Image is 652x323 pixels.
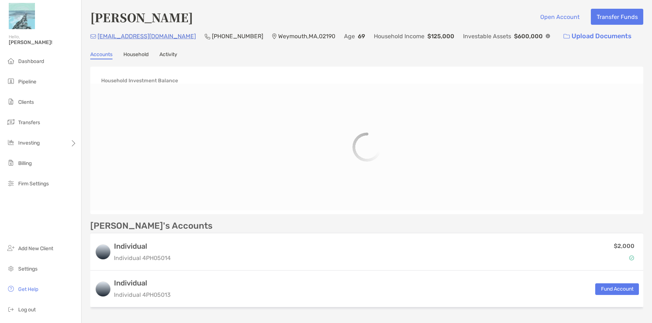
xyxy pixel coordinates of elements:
span: Transfers [18,119,40,126]
button: Fund Account [595,283,639,295]
span: Investing [18,140,40,146]
p: $600,000 [514,32,543,41]
img: billing icon [7,158,15,167]
h4: [PERSON_NAME] [90,9,193,25]
p: Individual 4PH05014 [114,253,171,263]
span: Firm Settings [18,181,49,187]
span: Billing [18,160,32,166]
img: investing icon [7,138,15,147]
p: Household Income [374,32,424,41]
img: button icon [564,34,570,39]
img: get-help icon [7,284,15,293]
p: Age [344,32,355,41]
img: Info Icon [546,34,550,38]
p: Investable Assets [463,32,511,41]
img: logo account [96,245,110,259]
img: add_new_client icon [7,244,15,252]
button: Open Account [534,9,585,25]
a: Household [123,51,149,59]
p: [PERSON_NAME]'s Accounts [90,221,213,231]
a: Upload Documents [559,28,636,44]
img: Location Icon [272,34,277,39]
img: logout icon [7,305,15,314]
span: Settings [18,266,37,272]
span: Get Help [18,286,38,292]
h4: Household Investment Balance [101,78,178,84]
p: [EMAIL_ADDRESS][DOMAIN_NAME] [98,32,196,41]
button: Transfer Funds [591,9,643,25]
a: Activity [159,51,177,59]
p: Individual 4PH05013 [114,290,171,299]
p: $125,000 [427,32,454,41]
img: transfers icon [7,118,15,126]
img: Zoe Logo [9,3,35,29]
img: firm-settings icon [7,179,15,188]
img: Account Status icon [629,255,634,260]
p: [PHONE_NUMBER] [212,32,263,41]
span: Add New Client [18,245,53,252]
h3: Individual [114,242,171,251]
span: Pipeline [18,79,36,85]
a: Accounts [90,51,112,59]
span: Dashboard [18,58,44,64]
p: Weymouth , MA , 02190 [278,32,335,41]
img: dashboard icon [7,56,15,65]
span: Clients [18,99,34,105]
img: Email Icon [90,34,96,39]
span: [PERSON_NAME]! [9,39,77,46]
span: Log out [18,307,36,313]
img: logo account [96,282,110,296]
img: settings icon [7,264,15,273]
img: clients icon [7,97,15,106]
p: 69 [358,32,365,41]
p: $2,000 [614,241,635,251]
img: pipeline icon [7,77,15,86]
img: Phone Icon [205,34,210,39]
h3: Individual [114,279,171,287]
